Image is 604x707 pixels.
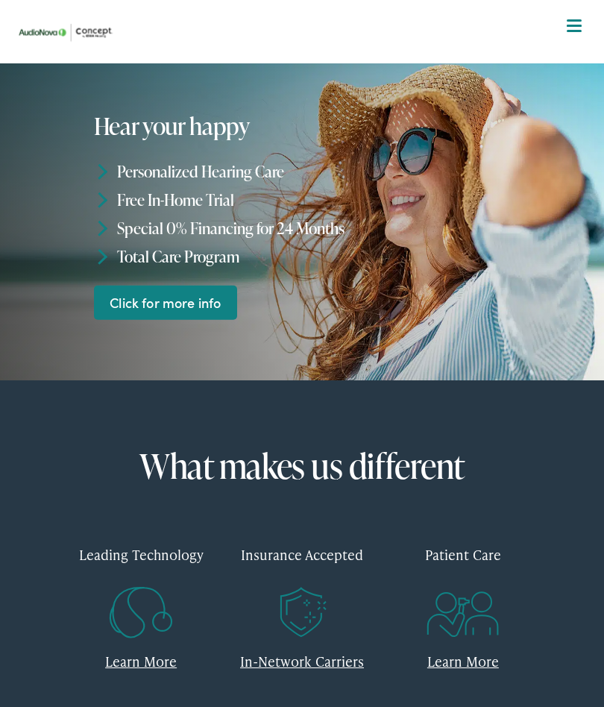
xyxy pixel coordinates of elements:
[394,532,532,576] div: Patient Care
[394,532,532,621] a: Patient Care
[233,532,371,576] div: Insurance Accepted
[94,214,517,242] li: Special 0% Financing for 24 Months
[72,532,210,576] div: Leading Technology
[94,285,238,320] a: Click for more info
[94,113,333,139] h1: Hear your happy
[94,186,517,214] li: Free In-Home Trial
[427,652,499,670] a: Learn More
[72,532,210,621] a: Leading Technology
[72,447,532,485] h2: What makes us different
[233,532,371,621] a: Insurance Accepted
[94,242,517,271] li: Total Care Program
[240,652,364,670] a: In-Network Carriers
[23,60,592,106] a: What We Offer
[105,652,177,670] a: Learn More
[94,157,517,186] li: Personalized Hearing Care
